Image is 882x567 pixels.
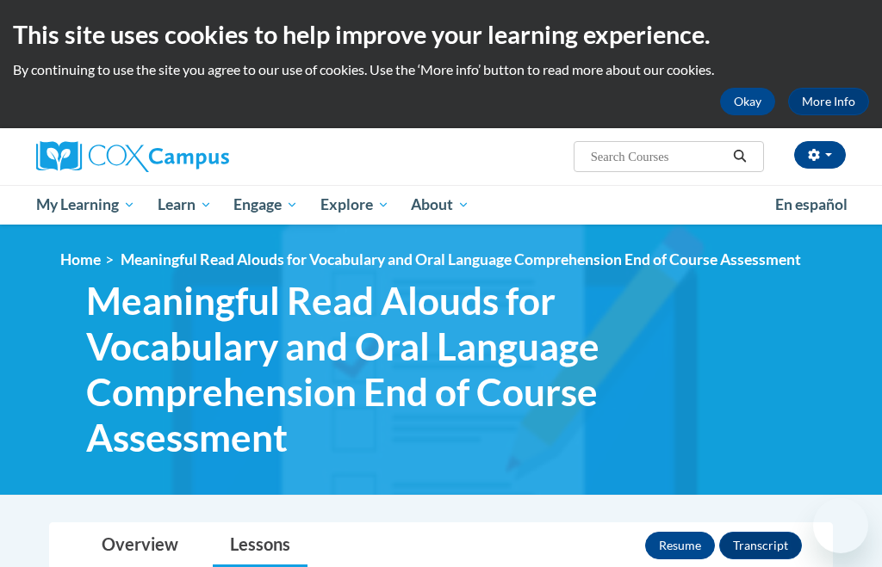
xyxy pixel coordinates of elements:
img: Cox Campus [36,141,229,172]
span: Learn [158,194,212,215]
a: About [401,185,481,225]
button: Resume [645,532,715,559]
span: About [411,194,469,215]
button: Transcript [719,532,802,559]
a: My Learning [25,185,146,225]
button: Search [727,146,753,167]
iframe: Button to launch messaging window [813,498,868,553]
p: By continuing to use the site you agree to our use of cookies. Use the ‘More info’ button to read... [13,60,869,79]
a: More Info [788,88,869,115]
a: Learn [146,185,223,225]
button: Account Settings [794,141,846,169]
a: Engage [222,185,309,225]
a: Home [60,250,101,268]
a: Cox Campus [36,141,289,172]
span: Meaningful Read Alouds for Vocabulary and Oral Language Comprehension End of Course Assessment [86,278,668,459]
a: En español [764,187,859,223]
span: Engage [233,194,298,215]
span: Explore [320,194,389,215]
button: Okay [720,88,775,115]
h2: This site uses cookies to help improve your learning experience. [13,17,869,52]
input: Search Courses [589,146,727,167]
div: Main menu [23,185,859,225]
span: En español [775,195,848,213]
span: My Learning [36,194,135,215]
a: Explore [309,185,401,225]
span: Meaningful Read Alouds for Vocabulary and Oral Language Comprehension End of Course Assessment [121,250,801,268]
